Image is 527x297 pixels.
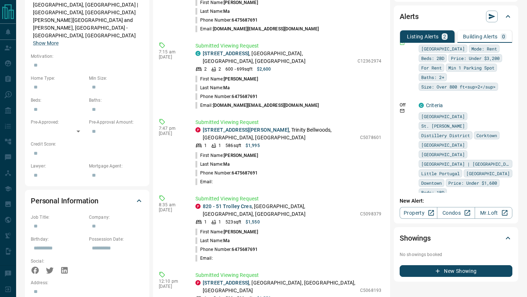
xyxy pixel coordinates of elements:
span: [PERSON_NAME] [224,229,258,234]
span: Min 1 Parking Spot [448,64,494,71]
p: Email: [195,102,319,109]
p: Min Size: [89,75,143,82]
p: Beds: [31,97,85,104]
p: [DATE] [159,284,184,289]
p: 12:10 pm [159,279,184,284]
p: 586 sqft [225,142,241,149]
p: Phone Number: [195,93,258,100]
div: condos.ca [419,103,424,108]
p: 1 [218,142,221,149]
p: , Trinity Bellwoods, [GEOGRAPHIC_DATA], [GEOGRAPHIC_DATA] [203,126,356,142]
span: Ma [223,9,230,14]
p: C5068193 [360,287,381,294]
p: 1 [218,219,221,225]
p: Pre-Approval Amount: [89,119,143,125]
p: , [GEOGRAPHIC_DATA], [GEOGRAPHIC_DATA], [GEOGRAPHIC_DATA] [203,279,356,294]
div: condos.ca [195,51,201,56]
span: Size: Over 800 ft<sup>2</sup> [421,83,496,90]
p: Off [400,102,414,108]
p: $2,600 [257,66,271,72]
p: New Alert: [400,197,512,205]
p: Email: [195,255,213,262]
p: 523 sqft [225,219,241,225]
p: Phone Number: [195,246,258,253]
span: Ma [223,162,230,167]
span: Downtown [421,179,442,187]
div: property.ca [195,127,201,132]
p: 1 [204,142,207,149]
span: Little Portugal [421,170,460,177]
span: [GEOGRAPHIC_DATA] | [GEOGRAPHIC_DATA] [421,160,510,168]
a: [STREET_ADDRESS] [203,280,249,286]
button: Show More [33,40,59,47]
p: Social: [31,258,85,264]
a: 820 - 51 Trolley Cres [203,203,252,209]
span: Ma [223,85,230,90]
p: $1,550 [246,219,260,225]
p: Job Title: [31,214,85,221]
p: 8:35 am [159,202,184,207]
span: [GEOGRAPHIC_DATA] [421,151,465,158]
span: [GEOGRAPHIC_DATA] [466,170,510,177]
span: Price: Under $3,200 [451,54,500,62]
span: [GEOGRAPHIC_DATA] [421,45,465,52]
p: Submitted Viewing Request [195,271,381,279]
p: Credit Score: [31,141,143,147]
p: Email: [195,26,319,32]
p: 7:15 am [159,49,184,54]
span: 6475687691 [232,18,258,23]
div: Alerts [400,8,512,25]
p: First Name: [195,76,258,82]
span: Price: Under $1,600 [448,179,497,187]
p: Submitted Viewing Request [195,119,381,126]
p: Phone Number: [195,17,258,23]
p: Motivation: [31,53,143,60]
p: [DATE] [159,131,184,136]
a: Property [400,207,437,219]
svg: Email [400,108,405,113]
span: 6475687691 [232,170,258,176]
p: Last Name: [195,237,230,244]
div: Showings [400,229,512,247]
p: C5078601 [360,134,381,141]
div: Personal Information [31,192,143,210]
a: [STREET_ADDRESS] [203,50,249,56]
button: New Showing [400,265,512,277]
span: 6475687691 [232,94,258,99]
span: [PERSON_NAME] [224,153,258,158]
p: , [GEOGRAPHIC_DATA], [GEOGRAPHIC_DATA], [GEOGRAPHIC_DATA] [203,203,356,218]
p: Phone Number: [195,170,258,176]
span: [DOMAIN_NAME][EMAIL_ADDRESS][DOMAIN_NAME] [213,26,319,31]
p: No showings booked [400,251,512,258]
span: Ma [223,238,230,243]
p: Company: [89,214,143,221]
span: Distillery District [421,132,470,139]
a: [STREET_ADDRESS][PERSON_NAME] [203,127,289,133]
h2: Alerts [400,11,419,22]
h2: Personal Information [31,195,98,207]
p: 2 [204,66,207,72]
p: Building Alerts [463,34,498,39]
p: 1 [204,219,207,225]
svg: Email [400,41,405,46]
p: Last Name: [195,8,230,15]
p: 600 - 699 sqft [225,66,252,72]
p: , [GEOGRAPHIC_DATA], [GEOGRAPHIC_DATA], [GEOGRAPHIC_DATA] [203,50,354,65]
span: Beds: 1BD [421,189,444,196]
p: 0 [502,34,505,39]
div: property.ca [195,204,201,209]
div: property.ca [195,280,201,285]
p: 2 [218,66,221,72]
a: Condos [437,207,475,219]
span: Beds: 2BD [421,54,444,62]
span: For Rent [421,64,442,71]
p: Submitted Viewing Request [195,195,381,203]
p: [DATE] [159,207,184,213]
p: Last Name: [195,161,230,168]
span: [PERSON_NAME] [224,76,258,82]
p: Submitted Viewing Request [195,42,381,50]
span: [DOMAIN_NAME][EMAIL_ADDRESS][DOMAIN_NAME] [213,103,319,108]
p: Baths: [89,97,143,104]
p: 2 [443,34,446,39]
p: C5098379 [360,211,381,217]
